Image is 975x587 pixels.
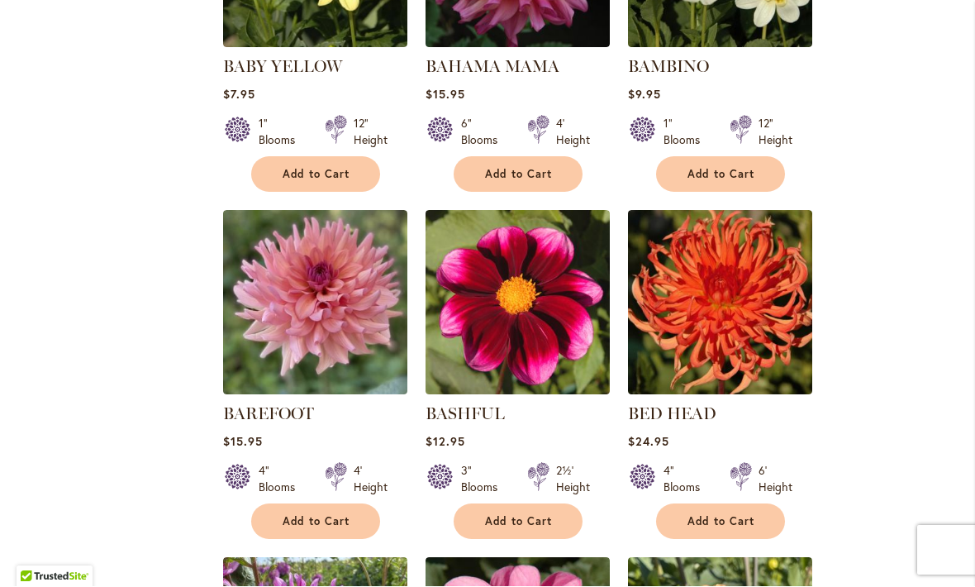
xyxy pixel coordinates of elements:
[223,57,342,77] a: BABY YELLOW
[556,463,590,496] div: 2½' Height
[628,36,812,51] a: BAMBINO
[259,116,305,149] div: 1" Blooms
[223,211,407,395] img: BAREFOOT
[426,87,465,103] span: $15.95
[354,116,388,149] div: 12" Height
[485,515,553,529] span: Add to Cart
[426,383,610,398] a: BASHFUL
[556,116,590,149] div: 4' Height
[656,504,785,540] button: Add to Cart
[223,36,407,51] a: BABY YELLOW
[663,463,710,496] div: 4" Blooms
[223,434,263,450] span: $15.95
[426,211,610,395] img: BASHFUL
[454,504,583,540] button: Add to Cart
[628,87,661,103] span: $9.95
[354,463,388,496] div: 4' Height
[426,36,610,51] a: Bahama Mama
[759,116,792,149] div: 12" Height
[259,463,305,496] div: 4" Blooms
[283,515,350,529] span: Add to Cart
[223,87,255,103] span: $7.95
[759,463,792,496] div: 6' Height
[628,211,812,395] img: BED HEAD
[251,504,380,540] button: Add to Cart
[12,528,59,575] iframe: Launch Accessibility Center
[426,434,465,450] span: $12.95
[283,168,350,182] span: Add to Cart
[461,116,507,149] div: 6" Blooms
[628,57,709,77] a: BAMBINO
[223,404,314,424] a: BAREFOOT
[687,168,755,182] span: Add to Cart
[656,157,785,193] button: Add to Cart
[628,383,812,398] a: BED HEAD
[251,157,380,193] button: Add to Cart
[628,404,716,424] a: BED HEAD
[223,383,407,398] a: BAREFOOT
[628,434,669,450] span: $24.95
[461,463,507,496] div: 3" Blooms
[426,57,559,77] a: BAHAMA MAMA
[426,404,505,424] a: BASHFUL
[454,157,583,193] button: Add to Cart
[485,168,553,182] span: Add to Cart
[663,116,710,149] div: 1" Blooms
[687,515,755,529] span: Add to Cart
